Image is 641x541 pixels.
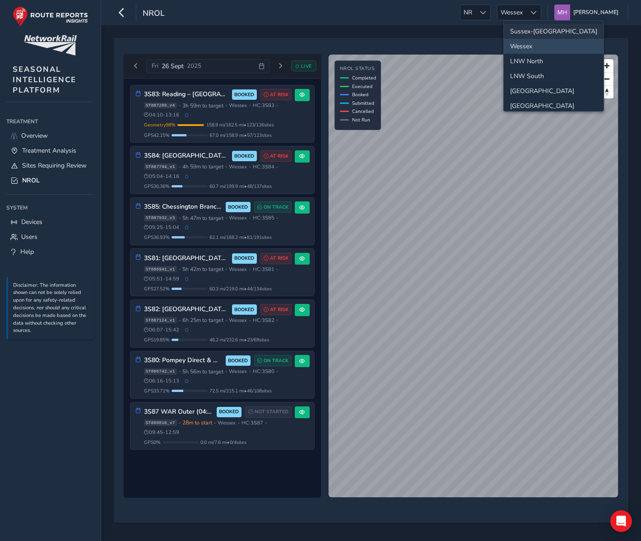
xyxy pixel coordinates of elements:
a: Users [6,229,94,244]
li: Sussex-Kent [504,24,604,39]
span: • [179,369,181,374]
img: rr logo [13,6,88,27]
span: • [179,164,181,169]
span: GPS 33.71 % [144,387,170,394]
span: Booked [352,91,368,98]
span: GPS 42.15 % [144,132,170,139]
img: diamond-layout [554,5,570,20]
div: System [6,201,94,215]
span: SEASONAL INTELLIGENCE PLATFORM [13,64,76,95]
h3: 3S82: [GEOGRAPHIC_DATA] ([GEOGRAPHIC_DATA]) [144,306,229,313]
span: GPS 0 % [144,439,161,446]
li: Wales [504,98,604,113]
span: 05:51 - 14:59 [144,275,180,282]
span: Devices [21,218,42,226]
span: • [249,164,251,169]
span: 72.5 mi / 215.1 mi • 46 / 108 sites [209,387,272,394]
span: Wessex [229,368,247,375]
span: Help [20,247,34,256]
span: GPS 36.93 % [144,234,170,241]
button: Reset bearing to north [600,85,613,98]
span: Cancelled [352,108,374,115]
span: 05:25 - 15:04 [144,224,180,231]
span: • [249,103,251,108]
span: 09:45 - 12:59 [144,429,180,436]
span: HC: 3S80 [253,368,274,375]
div: Treatment [6,115,94,128]
span: 62.1 mi / 168.2 mi • 81 / 191 sites [209,234,272,241]
span: • [249,267,251,272]
span: ON TRACK [264,357,288,364]
button: Previous day [129,61,144,72]
span: 04:10 - 13:16 [144,112,180,118]
span: • [214,420,216,425]
span: BOOKED [228,204,248,211]
span: 06:07 - 15:42 [144,326,180,333]
span: • [276,103,278,108]
span: 05:04 - 14:16 [144,173,180,180]
span: AT RISK [270,255,288,262]
span: Fri [152,62,158,70]
span: 5h 47m to target [182,215,223,222]
span: 5h 56m to target [182,368,223,375]
span: HC: 3S83 [253,102,274,109]
span: • [265,420,267,425]
span: BOOKED [234,91,254,98]
span: • [225,267,227,272]
span: NROL [143,8,165,20]
span: • [179,215,181,220]
span: • [179,420,181,425]
h4: NROL Status [340,66,376,72]
h3: 3S87 WAR Outer (04:00-14:00 MO, 05:00 - 15:00 Tue - Sun) [144,408,214,416]
li: Wessex [504,39,604,54]
span: • [249,215,251,220]
span: 2025 [187,62,201,70]
span: 46.2 mi / 232.6 mi • 23 / 69 sites [209,336,269,343]
span: 158.9 mi / 162.5 mi • 123 / 126 sites [206,121,274,128]
h3: 3S85: Chessington Branch - [GEOGRAPHIC_DATA], [GEOGRAPHIC_DATA] [144,203,223,211]
span: • [179,267,181,272]
button: Next day [273,61,288,72]
li: LNW North [504,54,604,69]
span: • [276,215,278,220]
div: Open Intercom Messenger [610,510,632,532]
button: Zoom out [600,72,613,85]
h3: 3S81: [GEOGRAPHIC_DATA] – Fratton [144,255,229,262]
span: Users [21,233,37,241]
span: Submitted [352,100,374,107]
a: NROL [6,173,94,188]
canvas: Map [329,55,618,497]
button: Zoom in [600,59,613,72]
span: GPS 30.36 % [144,183,170,190]
span: ST887289_v4 [144,103,177,109]
span: • [225,164,227,169]
span: Overview [21,131,48,140]
span: ST887124_v1 [144,317,177,323]
span: 4h 59m to target [182,163,223,170]
span: • [276,267,278,272]
a: Help [6,244,94,259]
a: Treatment Analysis [6,143,94,158]
span: [PERSON_NAME] [573,5,618,20]
span: HC: 3S82 [253,317,274,324]
span: Sites Requiring Review [22,161,87,170]
a: Devices [6,215,94,229]
span: HC: 3S87 [242,420,263,426]
span: 06:16 - 15:13 [144,378,180,384]
span: • [225,318,227,323]
span: • [238,420,240,425]
span: NR [460,5,475,20]
span: ST886941_v1 [144,266,177,272]
span: • [276,318,278,323]
span: Executed [352,83,372,90]
img: customer logo [24,35,77,56]
span: • [276,164,278,169]
span: Wessex [229,215,247,221]
span: AT RISK [270,153,288,160]
span: 26 Sept [162,62,184,70]
a: Overview [6,128,94,143]
li: LNW South [504,69,604,84]
span: HC: 3S84 [253,163,274,170]
span: • [249,318,251,323]
span: BOOKED [234,255,254,262]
